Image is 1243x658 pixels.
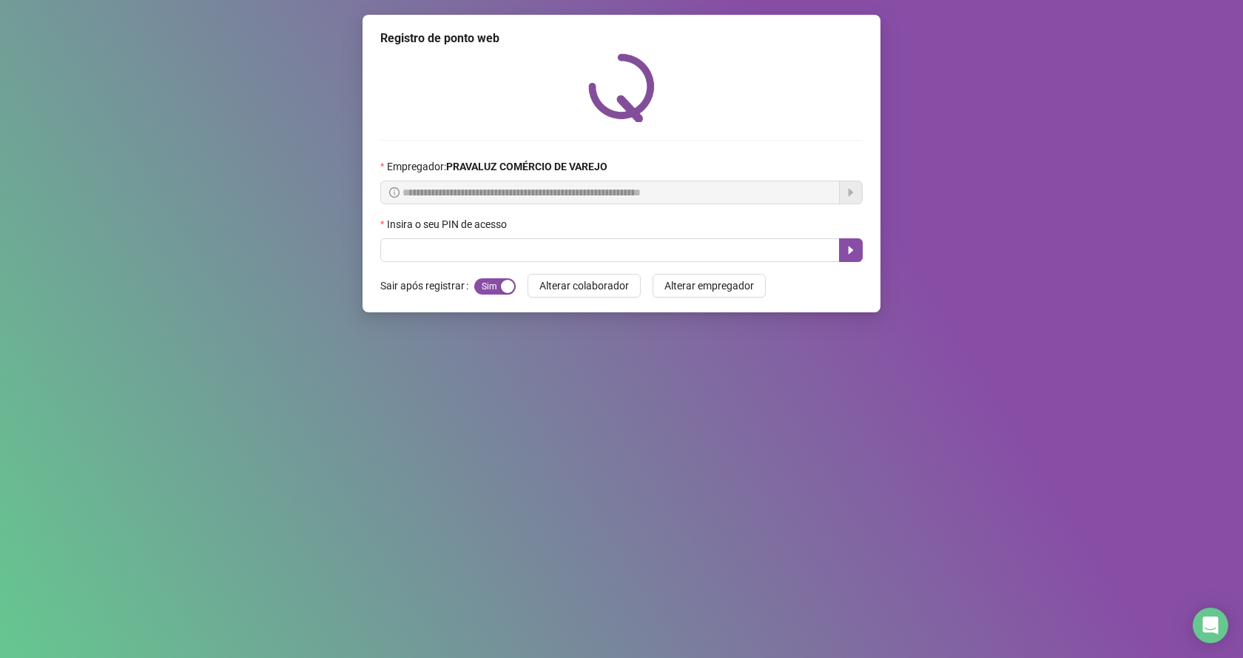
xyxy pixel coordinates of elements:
[539,278,629,294] span: Alterar colaborador
[588,53,655,122] img: QRPoint
[653,274,766,298] button: Alterar empregador
[387,158,607,175] span: Empregador :
[528,274,641,298] button: Alterar colaborador
[664,278,754,294] span: Alterar empregador
[380,274,474,298] label: Sair após registrar
[446,161,607,172] strong: PRAVALUZ COMÉRCIO DE VAREJO
[845,244,857,256] span: caret-right
[380,30,863,47] div: Registro de ponto web
[389,187,400,198] span: info-circle
[1193,608,1228,643] div: Open Intercom Messenger
[380,216,516,232] label: Insira o seu PIN de acesso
